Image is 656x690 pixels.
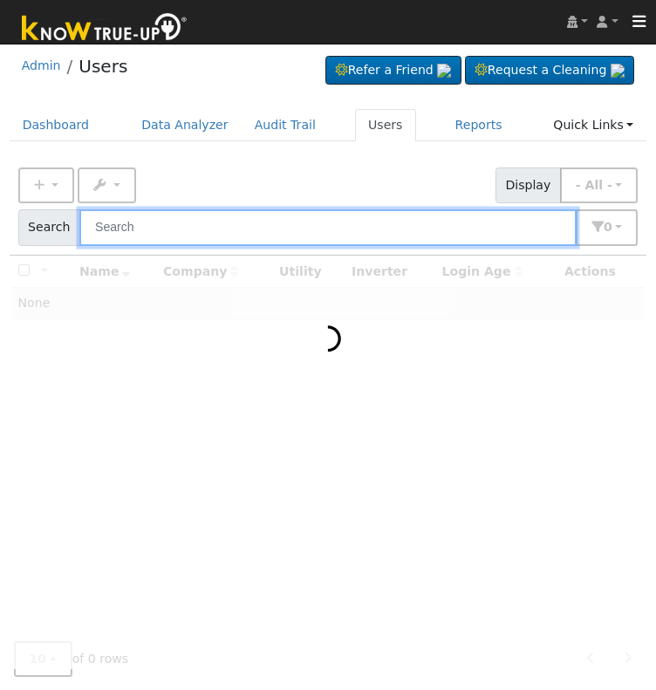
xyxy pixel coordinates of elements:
[540,109,646,141] a: Quick Links
[10,109,103,141] a: Dashboard
[437,64,451,78] img: retrieve
[79,56,127,77] a: Users
[79,209,577,245] input: Search
[465,56,634,85] a: Request a Cleaning
[18,209,80,245] span: Search
[623,10,656,34] button: Toggle navigation
[495,167,561,203] span: Display
[22,58,61,72] a: Admin
[576,209,638,245] button: 0
[611,64,625,78] img: retrieve
[442,109,516,141] a: Reports
[325,56,461,85] a: Refer a Friend
[560,167,639,203] button: - All -
[128,109,242,141] a: Data Analyzer
[355,109,416,141] a: Users
[242,109,329,141] a: Audit Trail
[13,10,196,49] img: Know True-Up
